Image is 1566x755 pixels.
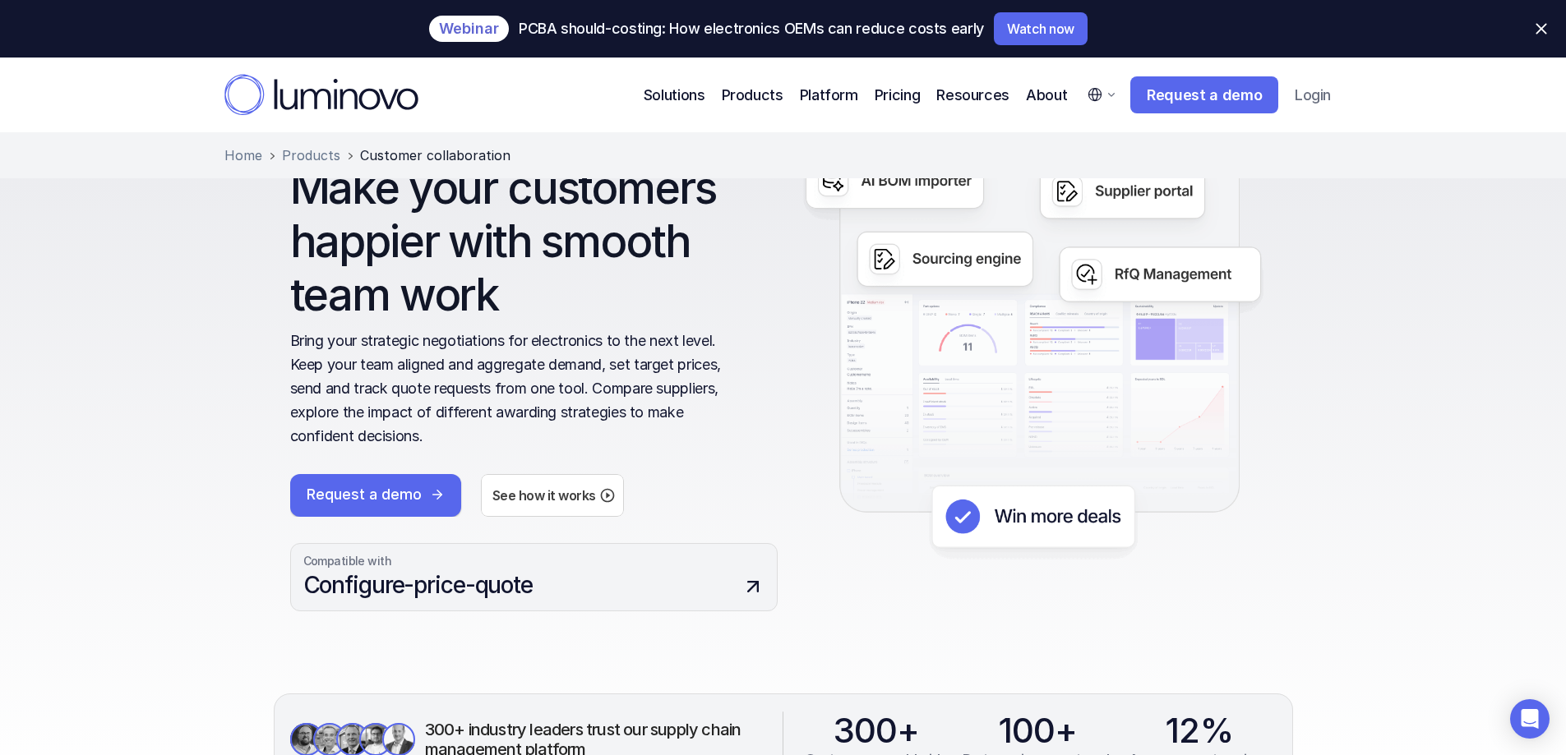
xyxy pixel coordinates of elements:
nav: Breadcrumb [224,149,1342,162]
img: separator [347,153,353,159]
p: % [1200,710,1234,751]
p: See how it works [492,488,596,504]
p: PCBA should-costing: How electronics OEMs can reduce costs early [519,21,984,37]
span: Customer collaboration [360,149,510,162]
p: Watch now [1007,22,1074,35]
a: Watch now [994,12,1088,45]
a: Configure-price-quote [303,569,765,601]
p: 100 [999,710,1055,751]
p: Compatible with [303,553,765,569]
img: Luminovo customer collaboration [789,80,1277,567]
p: Webinar [439,22,499,35]
h1: Make your customers happier with smooth team work [290,162,778,321]
a: Home [224,149,262,162]
a: Request a demo [290,474,461,517]
p: Products [722,84,783,106]
p: 300 [834,710,897,751]
a: Pricing [875,84,920,106]
a: Login [1283,78,1342,113]
a: Request a demo [1130,76,1278,114]
p: 12 [1166,710,1199,751]
p: Resources [936,84,1009,106]
p: Configure-price-quote [303,569,738,601]
div: Open Intercom Messenger [1510,699,1550,739]
p: Request a demo [307,486,422,504]
p: + [1055,710,1078,751]
p: Bring your strategic negotiations for electronics to the next level. Keep your team aligned and a... [290,329,729,448]
img: separator [269,153,275,159]
p: About [1026,84,1067,106]
p: Login [1295,86,1330,104]
a: Products [282,149,340,162]
p: Request a demo [1147,86,1262,104]
p: Solutions [644,84,705,106]
p: Platform [800,84,858,106]
p: + [897,710,920,751]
